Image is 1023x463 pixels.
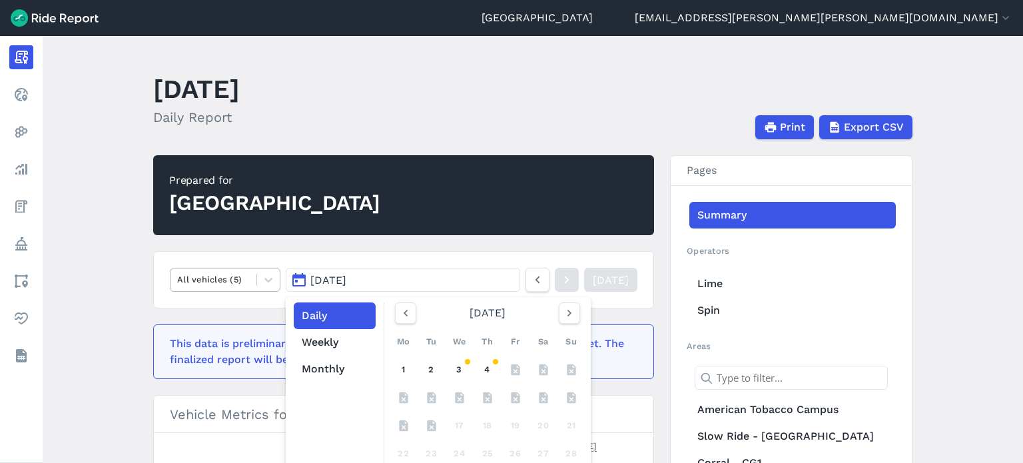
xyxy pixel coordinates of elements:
div: Sa [533,331,554,352]
span: [DATE] [310,274,346,286]
div: Fr [505,331,526,352]
h1: [DATE] [153,71,240,107]
span: Export CSV [844,119,904,135]
a: 1 [393,359,414,380]
div: 17 [449,415,470,436]
div: Mo [393,331,414,352]
div: 18 [477,415,498,436]
h2: Areas [687,340,896,352]
span: Print [780,119,805,135]
div: This data is preliminary and may be missing events that haven't been reported yet. The finalized ... [170,336,629,368]
a: Analyze [9,157,33,181]
div: [DATE] [390,302,585,324]
h2: Operators [687,244,896,257]
div: 19 [505,415,526,436]
div: Tu [421,331,442,352]
button: [DATE] [286,268,520,292]
div: 20 [533,415,554,436]
img: Ride Report [11,9,99,27]
div: 21 [561,415,582,436]
a: 2 [421,359,442,380]
a: 4 [477,359,498,380]
button: Export CSV [819,115,912,139]
div: Su [561,331,582,352]
a: Areas [9,269,33,293]
button: Weekly [294,329,376,356]
a: Summary [689,202,896,229]
a: Fees [9,195,33,219]
a: Policy [9,232,33,256]
a: Slow Ride - [GEOGRAPHIC_DATA] [689,423,896,450]
button: Print [755,115,814,139]
button: Daily [294,302,376,329]
a: [DATE] [584,268,637,292]
div: We [449,331,470,352]
a: Heatmaps [9,120,33,144]
h3: Pages [671,156,912,186]
a: Lime [689,270,896,297]
button: [EMAIL_ADDRESS][PERSON_NAME][PERSON_NAME][DOMAIN_NAME] [635,10,1012,26]
h2: Daily Report [153,107,240,127]
a: Datasets [9,344,33,368]
a: Spin [689,297,896,324]
a: Health [9,306,33,330]
a: Realtime [9,83,33,107]
div: Th [477,331,498,352]
a: American Tobacco Campus [689,396,896,423]
h3: Vehicle Metrics for [DATE] [154,396,653,433]
input: Type to filter... [695,366,888,390]
a: [GEOGRAPHIC_DATA] [482,10,593,26]
a: Report [9,45,33,69]
button: Monthly [294,356,376,382]
a: 3 [449,359,470,380]
div: Prepared for [169,173,380,189]
div: [GEOGRAPHIC_DATA] [169,189,380,218]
